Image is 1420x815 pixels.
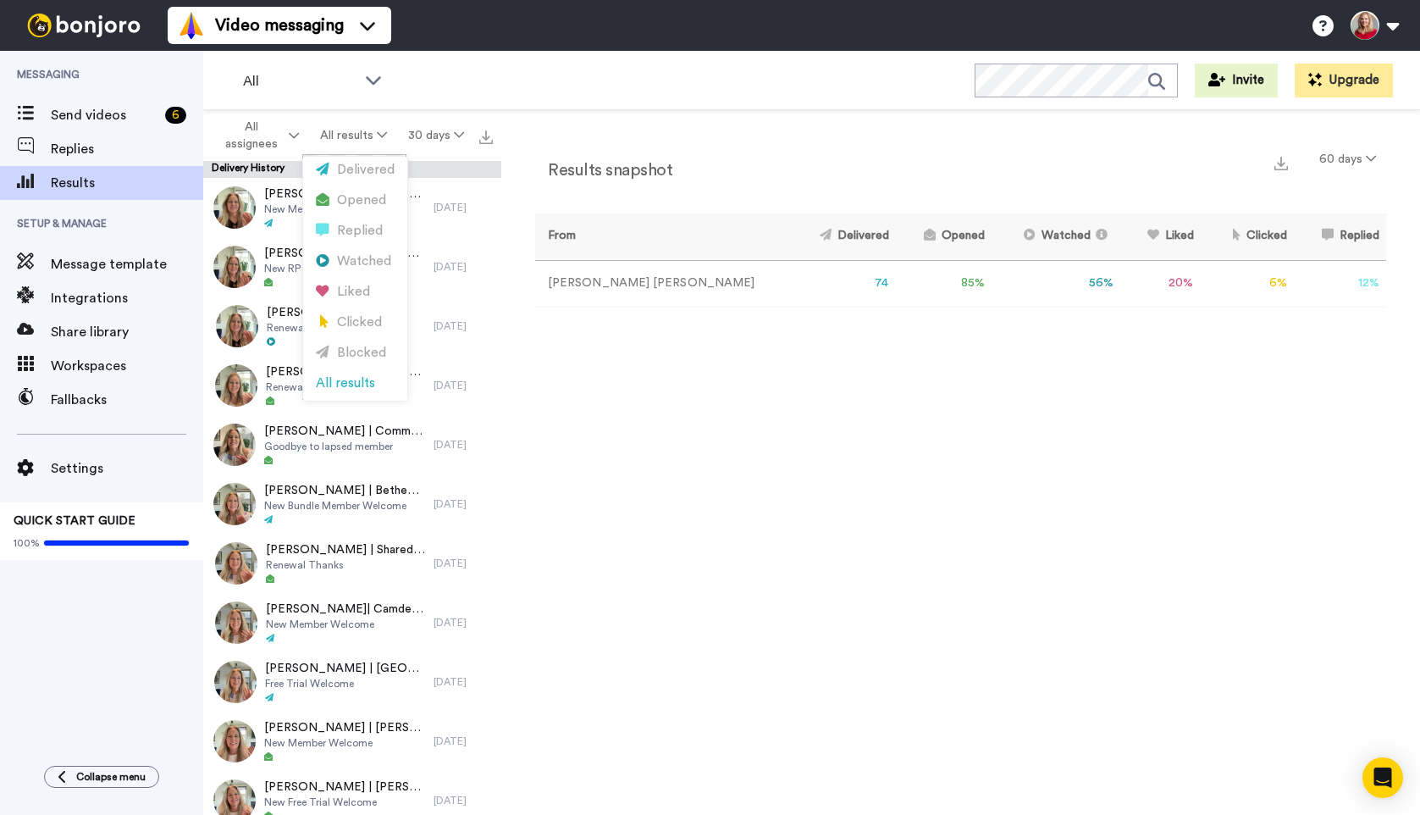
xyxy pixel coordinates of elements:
div: [DATE] [434,735,493,748]
span: New Member Welcome [264,202,425,216]
span: Free Trial Welcome [265,677,425,690]
span: Results [51,173,203,193]
span: Workspaces [51,356,203,376]
span: All [243,71,356,91]
span: Renewal Thanks [266,558,425,572]
span: [PERSON_NAME] | The Remedy Project [266,363,425,380]
a: [PERSON_NAME] | The Remedy ProjectRenewal Thanks[DATE] [203,356,501,415]
div: 6 [165,107,186,124]
div: [DATE] [434,616,493,629]
button: Invite [1195,64,1278,97]
div: [DATE] [434,379,493,392]
button: All results [310,120,398,151]
th: Watched [992,213,1120,260]
a: [PERSON_NAME] | Bethesda CC, Ft. [GEOGRAPHIC_DATA]New Bundle Member Welcome[DATE] [203,474,501,534]
th: Liked [1120,213,1201,260]
div: Delivered [316,161,395,180]
span: [PERSON_NAME]| Camden Co Chamber [266,601,425,618]
img: vm-color.svg [178,12,205,39]
img: export.svg [479,130,493,144]
span: Renewal Thanks [266,380,425,394]
span: New Free Trial Welcome [264,796,425,809]
div: All results [316,374,395,393]
div: [DATE] [434,497,493,511]
span: QUICK START GUIDE [14,515,135,527]
button: 60 days [1309,144,1386,175]
th: Opened [896,213,992,260]
a: [PERSON_NAME] | [PERSON_NAME][DEMOGRAPHIC_DATA]New Member Welcome[DATE] [203,712,501,771]
button: Upgrade [1295,64,1393,97]
img: b8e7f1f8-e429-4d0b-bb89-5855e25b2e63-thumb.jpg [215,364,257,407]
span: Collapse menu [76,770,146,784]
span: Fallbacks [51,390,203,410]
img: 7aaf813c-781d-46d0-88a6-cccb1225ac4e-thumb.jpg [216,305,258,347]
span: [PERSON_NAME] | [PERSON_NAME] Branch [PERSON_NAME] [264,779,425,796]
td: 85 % [896,260,992,307]
img: export.svg [1274,157,1288,170]
a: [PERSON_NAME]| Camden Co ChamberNew Member Welcome[DATE] [203,593,501,652]
div: [DATE] [434,260,493,274]
a: [PERSON_NAME] | Correctional Min at [GEOGRAPHIC_DATA]New RP Welcome[DATE] [203,237,501,297]
a: [PERSON_NAME] | Community Partnership for SE [GEOGRAPHIC_DATA]Goodbye to lapsed member[DATE] [203,415,501,474]
td: 56 % [992,260,1120,307]
span: Video messaging [215,14,344,37]
button: Collapse menu [44,766,159,788]
span: Integrations [51,288,203,308]
span: [PERSON_NAME] | Shared City Renewal [266,541,425,558]
td: [PERSON_NAME] [PERSON_NAME] [535,260,790,307]
div: Opened [316,191,395,210]
td: 6 % [1201,260,1294,307]
img: bj-logo-header-white.svg [20,14,147,37]
img: 07c7da10-b17e-4d25-aff9-16cd91e269a9-thumb.jpg [215,542,257,585]
a: [PERSON_NAME] | [GEOGRAPHIC_DATA]Free Trial Welcome[DATE] [203,652,501,712]
a: [PERSON_NAME] | [PERSON_NAME] Presb. [GEOGRAPHIC_DATA]New Member Welcome[DATE] [203,178,501,237]
div: Replied [316,222,395,241]
img: f0845f26-0a1d-49d4-b3b2-e5d7ff2cbeed-thumb.jpg [213,424,256,466]
div: [DATE] [434,438,493,452]
span: [PERSON_NAME] | Correctional Min at [GEOGRAPHIC_DATA] [264,245,425,262]
button: Export a summary of each team member’s results that match this filter now. [1269,150,1293,175]
span: [PERSON_NAME] | Community Partnership for SE [GEOGRAPHIC_DATA] [264,423,425,440]
div: [DATE] [434,794,493,807]
span: New Member Welcome [264,736,425,750]
span: Share library [51,322,203,342]
img: a970241e-eb46-4f25-9496-ca0d62cb83ad-thumb.jpg [215,602,257,644]
span: Goodbye to lapsed member [264,440,425,453]
span: Replies [51,139,203,159]
span: Settings [51,458,203,479]
a: [PERSON_NAME]Renewal Thanks[DATE] [203,297,501,356]
div: [DATE] [434,557,493,570]
div: Clicked [316,313,395,332]
span: [PERSON_NAME] | [PERSON_NAME][DEMOGRAPHIC_DATA] [264,719,425,736]
div: [DATE] [434,675,493,689]
span: Send videos [51,105,158,125]
a: [PERSON_NAME] | Shared City RenewalRenewal Thanks[DATE] [203,534,501,593]
span: Renewal Thanks [267,321,367,335]
div: Watched [316,252,395,271]
span: New Bundle Member Welcome [264,499,425,513]
span: [PERSON_NAME] [267,304,367,321]
span: Message template [51,254,203,274]
span: All assignees [217,119,285,152]
span: [PERSON_NAME] | Bethesda CC, Ft. [GEOGRAPHIC_DATA] [264,482,425,499]
div: [DATE] [434,319,493,333]
td: 20 % [1120,260,1201,307]
img: 36c75463-f653-45a7-a5b0-e58bc9c9fa0e-thumb.jpg [213,720,256,762]
img: cfb1678f-5eb8-481b-8801-9b7930fd4e5d-thumb.jpg [214,661,257,703]
span: New RP Welcome [264,262,425,275]
div: [DATE] [434,201,493,214]
span: New Member Welcome [266,618,425,631]
button: 30 days [397,120,474,151]
img: 86ab7d46-2601-4095-964f-472bd73973a3-thumb.jpg [213,483,256,525]
span: 100% [14,536,40,550]
h2: Results snapshot [535,161,672,180]
th: Delivered [790,213,896,260]
div: Liked [316,283,395,302]
img: d72a84b2-86db-44da-aa63-ad7ad074a06e-thumb.jpg [213,246,256,288]
td: 74 [790,260,896,307]
div: Delivery History [203,161,501,178]
img: c21fe1d1-b6d6-4bfc-8101-6a666deb48e2-thumb.jpg [213,186,256,229]
div: Blocked [316,344,395,363]
td: 12 % [1294,260,1386,307]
